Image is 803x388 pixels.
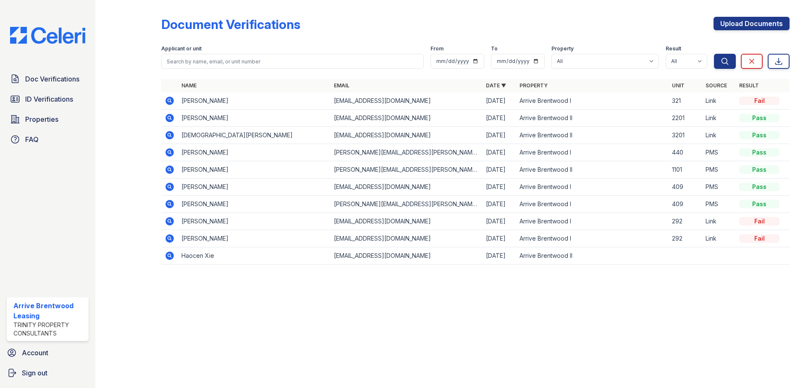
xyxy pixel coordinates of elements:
td: [PERSON_NAME] [178,110,331,127]
td: Link [702,213,736,230]
div: Fail [739,234,779,243]
td: [EMAIL_ADDRESS][DOMAIN_NAME] [331,247,483,265]
td: Link [702,110,736,127]
td: [PERSON_NAME][EMAIL_ADDRESS][PERSON_NAME][PERSON_NAME][DOMAIN_NAME] [331,196,483,213]
td: 292 [669,230,702,247]
label: From [430,45,443,52]
td: Arrive Brentwood II [516,110,669,127]
td: PMS [702,196,736,213]
div: Fail [739,97,779,105]
td: [EMAIL_ADDRESS][DOMAIN_NAME] [331,213,483,230]
label: Result [666,45,681,52]
td: 1101 [669,161,702,178]
input: Search by name, email, or unit number [161,54,424,69]
td: [EMAIL_ADDRESS][DOMAIN_NAME] [331,127,483,144]
td: 409 [669,178,702,196]
div: Fail [739,217,779,225]
a: Properties [7,111,89,128]
div: Document Verifications [161,17,300,32]
td: [PERSON_NAME] [178,144,331,161]
td: PMS [702,144,736,161]
a: Upload Documents [714,17,790,30]
span: Properties [25,114,58,124]
label: Applicant or unit [161,45,202,52]
label: To [491,45,498,52]
td: [DATE] [483,127,516,144]
td: [EMAIL_ADDRESS][DOMAIN_NAME] [331,92,483,110]
span: Doc Verifications [25,74,79,84]
td: 292 [669,213,702,230]
td: Arrive Brentwood II [516,127,669,144]
td: PMS [702,178,736,196]
td: [EMAIL_ADDRESS][DOMAIN_NAME] [331,230,483,247]
a: Date ▼ [486,82,506,89]
div: Pass [739,148,779,157]
a: ID Verifications [7,91,89,107]
span: ID Verifications [25,94,73,104]
td: Haocen Xie [178,247,331,265]
td: [DATE] [483,196,516,213]
div: Pass [739,114,779,122]
span: Sign out [22,368,47,378]
td: Arrive Brentwood I [516,144,669,161]
div: Trinity Property Consultants [13,321,85,338]
td: Arrive Brentwood I [516,213,669,230]
a: Email [334,82,349,89]
a: Doc Verifications [7,71,89,87]
td: 321 [669,92,702,110]
a: Account [3,344,92,361]
td: Arrive Brentwood II [516,247,669,265]
td: PMS [702,161,736,178]
span: FAQ [25,134,39,144]
td: [PERSON_NAME][EMAIL_ADDRESS][PERSON_NAME][DOMAIN_NAME] [331,161,483,178]
div: Pass [739,200,779,208]
td: Arrive Brentwood I [516,196,669,213]
td: [DATE] [483,161,516,178]
td: [PERSON_NAME] [178,230,331,247]
td: [DATE] [483,92,516,110]
td: Link [702,92,736,110]
td: 2201 [669,110,702,127]
div: Arrive Brentwood Leasing [13,301,85,321]
td: [DATE] [483,178,516,196]
a: Unit [672,82,685,89]
td: Arrive Brentwood II [516,161,669,178]
td: 3201 [669,127,702,144]
a: Name [181,82,197,89]
td: [DATE] [483,230,516,247]
a: FAQ [7,131,89,148]
td: Link [702,230,736,247]
td: Arrive Brentwood I [516,92,669,110]
td: [PERSON_NAME] [178,213,331,230]
label: Property [551,45,574,52]
td: [PERSON_NAME] [178,196,331,213]
td: [DEMOGRAPHIC_DATA][PERSON_NAME] [178,127,331,144]
td: Arrive Brentwood I [516,230,669,247]
a: Sign out [3,364,92,381]
td: Arrive Brentwood I [516,178,669,196]
td: [PERSON_NAME][EMAIL_ADDRESS][PERSON_NAME][DOMAIN_NAME] [331,144,483,161]
td: [PERSON_NAME] [178,178,331,196]
td: [DATE] [483,213,516,230]
td: 440 [669,144,702,161]
td: [EMAIL_ADDRESS][DOMAIN_NAME] [331,110,483,127]
a: Property [520,82,548,89]
div: Pass [739,165,779,174]
td: [EMAIL_ADDRESS][DOMAIN_NAME] [331,178,483,196]
a: Source [706,82,727,89]
td: [DATE] [483,110,516,127]
span: Account [22,348,48,358]
td: [DATE] [483,144,516,161]
div: Pass [739,131,779,139]
img: CE_Logo_Blue-a8612792a0a2168367f1c8372b55b34899dd931a85d93a1a3d3e32e68fde9ad4.png [3,27,92,44]
a: Result [739,82,759,89]
td: [PERSON_NAME] [178,161,331,178]
td: 409 [669,196,702,213]
div: Pass [739,183,779,191]
td: [DATE] [483,247,516,265]
td: [PERSON_NAME] [178,92,331,110]
td: Link [702,127,736,144]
